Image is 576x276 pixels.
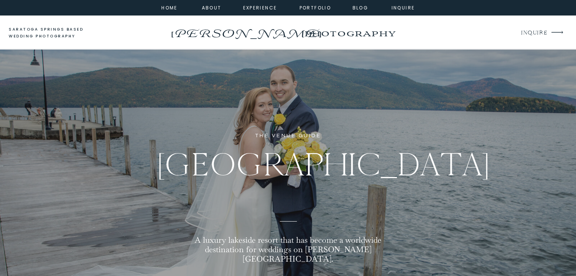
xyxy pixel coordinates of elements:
a: about [202,4,219,11]
a: saratoga springs based wedding photography [9,26,98,40]
a: home [159,4,180,11]
a: inquire [390,4,417,11]
a: photography [289,23,410,43]
h2: A luxury lakeside resort that has become a worldwide destination for weddings on [PERSON_NAME][GE... [187,235,389,259]
a: INQUIRE [521,28,546,38]
a: Blog [347,4,374,11]
a: [PERSON_NAME] [169,25,323,37]
a: portfolio [299,4,332,11]
a: experience [243,4,274,11]
h1: [GEOGRAPHIC_DATA] [157,149,420,214]
h2: THE Venue GUIDE [214,132,363,143]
